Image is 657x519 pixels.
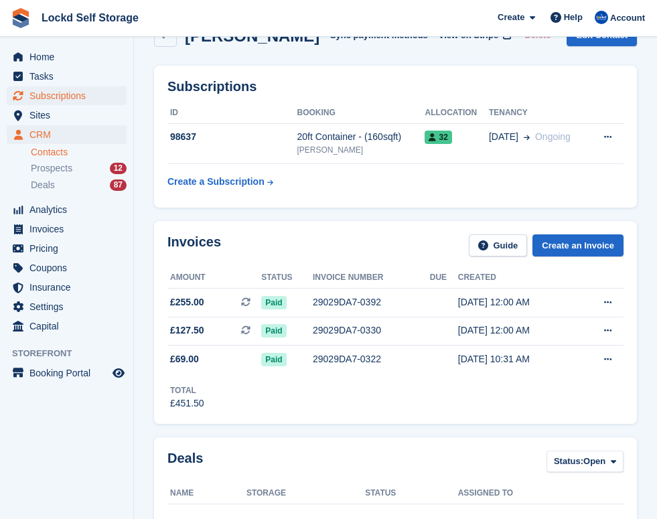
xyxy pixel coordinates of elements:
a: menu [7,364,127,382]
button: Status: Open [546,451,624,473]
th: Assigned to [458,483,624,504]
span: 32 [425,131,451,144]
div: 20ft Container - (160sqft) [297,130,425,144]
span: Account [610,11,645,25]
span: £69.00 [170,352,199,366]
span: Open [583,455,605,468]
th: Created [458,267,577,289]
div: [PERSON_NAME] [297,144,425,156]
div: Create a Subscription [167,175,265,189]
a: Create a Subscription [167,169,273,194]
span: Invoices [29,220,110,238]
th: ID [167,102,297,124]
th: Name [167,483,246,504]
span: Ongoing [535,131,571,142]
a: menu [7,278,127,297]
th: Invoice number [313,267,430,289]
a: menu [7,125,127,144]
div: 12 [110,163,127,174]
div: [DATE] 12:00 AM [458,295,577,309]
div: Total [170,384,204,396]
img: Jonny Bleach [595,11,608,24]
a: Create an Invoice [532,234,624,256]
a: menu [7,258,127,277]
a: menu [7,200,127,219]
th: Amount [167,267,261,289]
th: Status [261,267,313,289]
span: £127.50 [170,323,204,338]
span: Storefront [12,347,133,360]
a: menu [7,239,127,258]
div: [DATE] 12:00 AM [458,323,577,338]
span: CRM [29,125,110,144]
div: £451.50 [170,396,204,411]
a: menu [7,86,127,105]
span: Home [29,48,110,66]
span: Create [498,11,524,24]
span: Status: [554,455,583,468]
span: Paid [261,353,286,366]
th: Tenancy [489,102,589,124]
h2: Subscriptions [167,79,624,94]
th: Booking [297,102,425,124]
div: 29029DA7-0392 [313,295,430,309]
a: Preview store [111,365,127,381]
div: 87 [110,179,127,191]
a: menu [7,106,127,125]
a: Lockd Self Storage [36,7,144,29]
span: Capital [29,317,110,336]
div: [DATE] 10:31 AM [458,352,577,366]
span: Settings [29,297,110,316]
a: Deals 87 [31,178,127,192]
h2: Invoices [167,234,221,256]
th: Status [365,483,458,504]
span: £255.00 [170,295,204,309]
a: menu [7,297,127,316]
span: Help [564,11,583,24]
span: Paid [261,296,286,309]
a: Guide [469,234,528,256]
th: Allocation [425,102,488,124]
h2: Deals [167,451,203,475]
span: Prospects [31,162,72,175]
span: Pricing [29,239,110,258]
th: Due [430,267,458,289]
span: Paid [261,324,286,338]
span: Tasks [29,67,110,86]
a: menu [7,48,127,66]
span: Insurance [29,278,110,297]
a: menu [7,317,127,336]
th: Storage [246,483,365,504]
span: Analytics [29,200,110,219]
div: 29029DA7-0322 [313,352,430,366]
div: 29029DA7-0330 [313,323,430,338]
span: [DATE] [489,130,518,144]
span: Booking Portal [29,364,110,382]
span: Subscriptions [29,86,110,105]
a: menu [7,67,127,86]
span: Sites [29,106,110,125]
a: Contacts [31,146,127,159]
div: 98637 [167,130,297,144]
span: Coupons [29,258,110,277]
span: Deals [31,179,55,192]
img: stora-icon-8386f47178a22dfd0bd8f6a31ec36ba5ce8667c1dd55bd0f319d3a0aa187defe.svg [11,8,31,28]
a: Prospects 12 [31,161,127,175]
a: menu [7,220,127,238]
